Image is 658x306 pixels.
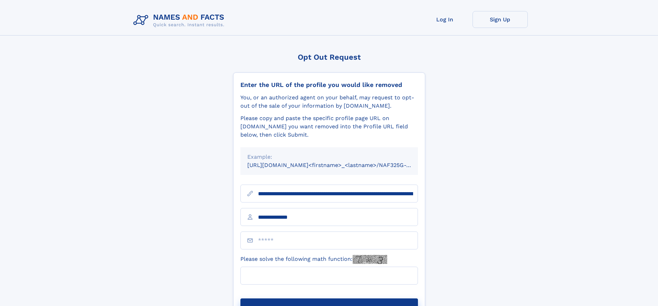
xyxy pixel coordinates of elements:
div: Example: [247,153,411,161]
div: Please copy and paste the specific profile page URL on [DOMAIN_NAME] you want removed into the Pr... [240,114,418,139]
div: Enter the URL of the profile you would like removed [240,81,418,89]
small: [URL][DOMAIN_NAME]<firstname>_<lastname>/NAF325G-xxxxxxxx [247,162,431,168]
img: Logo Names and Facts [131,11,230,30]
div: Opt Out Request [233,53,425,61]
a: Sign Up [473,11,528,28]
a: Log In [417,11,473,28]
div: You, or an authorized agent on your behalf, may request to opt-out of the sale of your informatio... [240,93,418,110]
label: Please solve the following math function: [240,255,387,264]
